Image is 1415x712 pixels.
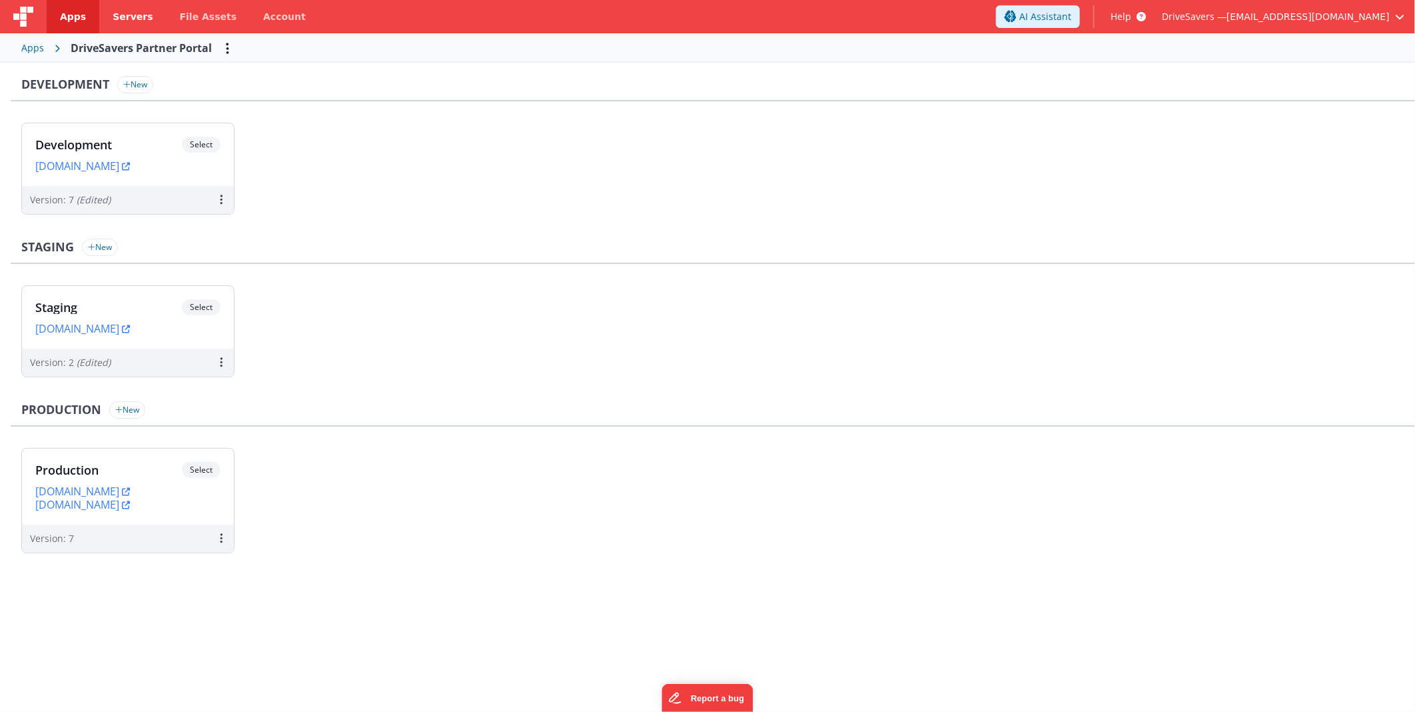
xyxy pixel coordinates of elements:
span: Help [1111,10,1131,23]
span: (Edited) [77,356,111,369]
a: [DOMAIN_NAME] [35,485,130,498]
h3: Staging [35,301,182,314]
span: Select [182,137,221,153]
iframe: Marker.io feedback button [662,684,753,712]
a: [DOMAIN_NAME] [35,159,130,173]
h3: Development [35,138,182,151]
span: Apps [60,10,86,23]
button: New [117,76,153,93]
h3: Production [35,463,182,477]
span: [EMAIL_ADDRESS][DOMAIN_NAME] [1226,10,1390,23]
button: New [82,239,118,256]
div: Version: 7 [30,193,111,207]
div: Version: 7 [30,532,74,545]
span: DriveSavers — [1162,10,1226,23]
h3: Development [21,78,109,91]
a: [DOMAIN_NAME] [35,322,130,335]
h3: Production [21,403,101,417]
h3: Staging [21,241,74,254]
span: (Edited) [77,193,111,206]
button: DriveSavers — [EMAIL_ADDRESS][DOMAIN_NAME] [1162,10,1404,23]
div: Apps [21,41,44,55]
button: Options [217,37,238,59]
div: Version: 2 [30,356,111,369]
span: Select [182,299,221,315]
span: AI Assistant [1019,10,1071,23]
button: AI Assistant [996,5,1080,28]
span: Select [182,462,221,478]
span: Servers [113,10,153,23]
button: New [109,401,145,419]
a: [DOMAIN_NAME] [35,498,130,511]
span: File Assets [180,10,237,23]
div: DriveSavers Partner Portal [71,40,212,56]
